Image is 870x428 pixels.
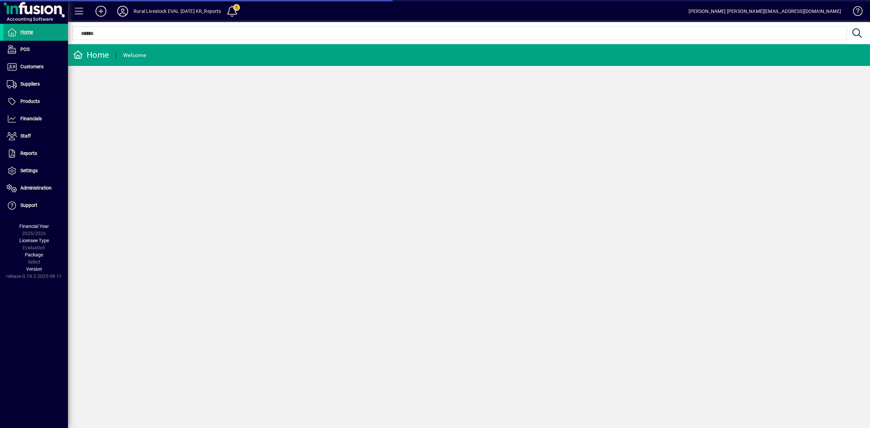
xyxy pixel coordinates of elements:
[3,162,68,179] a: Settings
[19,238,49,243] span: Licensee Type
[20,47,30,52] span: POS
[3,76,68,93] a: Suppliers
[20,202,37,208] span: Support
[3,41,68,58] a: POS
[20,81,40,87] span: Suppliers
[90,5,112,17] button: Add
[20,99,40,104] span: Products
[3,180,68,197] a: Administration
[20,133,31,139] span: Staff
[25,252,43,257] span: Package
[134,6,221,17] div: Rural Livestock EVAL [DATE] KR_Reports
[123,50,146,61] div: Welcome
[3,110,68,127] a: Financials
[73,50,109,60] div: Home
[26,266,42,272] span: Version
[20,150,37,156] span: Reports
[20,116,42,121] span: Financials
[848,1,862,23] a: Knowledge Base
[20,168,38,173] span: Settings
[3,145,68,162] a: Reports
[3,197,68,214] a: Support
[3,93,68,110] a: Products
[3,128,68,145] a: Staff
[20,185,52,191] span: Administration
[20,29,33,35] span: Home
[19,224,49,229] span: Financial Year
[112,5,134,17] button: Profile
[3,58,68,75] a: Customers
[20,64,43,69] span: Customers
[689,6,841,17] div: [PERSON_NAME] [PERSON_NAME][EMAIL_ADDRESS][DOMAIN_NAME]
